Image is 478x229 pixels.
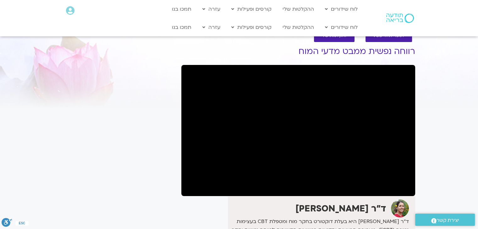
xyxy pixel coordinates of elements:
[199,3,223,15] a: עזרה
[322,3,361,15] a: לוח שידורים
[322,21,361,33] a: לוח שידורים
[279,21,317,33] a: ההקלטות שלי
[169,21,195,33] a: תמכו בנו
[181,65,415,196] iframe: מדעי המוח של הרווחה הנפשית עם ד"ר נועה אלבלדה 1.8.25
[181,47,415,56] h1: רווחה נפשית ממבט מדעי המוח
[391,200,409,217] img: ד"ר נועה אלבלדה
[415,214,475,226] a: יצירת קשר
[228,3,275,15] a: קורסים ופעילות
[169,3,195,15] a: תמכו בנו
[279,3,317,15] a: ההקלטות שלי
[199,21,223,33] a: עזרה
[295,203,386,215] strong: ד"ר [PERSON_NAME]
[386,13,414,23] img: תודעה בריאה
[437,216,459,225] span: יצירת קשר
[228,21,275,33] a: קורסים ופעילות
[321,34,347,38] span: להקלטות שלי
[373,34,404,38] span: לספריית ה-VOD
